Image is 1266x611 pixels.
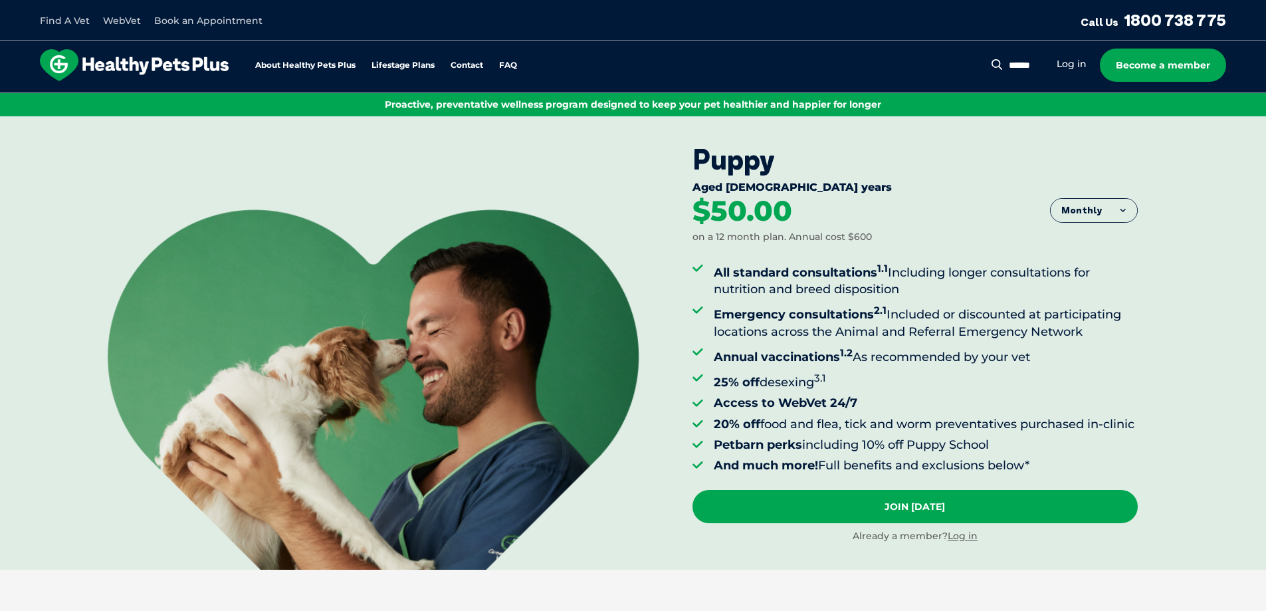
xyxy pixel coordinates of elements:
a: Lifestage Plans [371,61,435,70]
div: $50.00 [692,197,792,226]
li: Including longer consultations for nutrition and breed disposition [714,260,1138,298]
strong: 20% off [714,417,760,431]
sup: 2.1 [874,304,887,316]
strong: Emergency consultations [714,307,887,322]
a: FAQ [499,61,517,70]
strong: Petbarn perks [714,437,802,452]
strong: Access to WebVet 24/7 [714,396,857,410]
sup: 3.1 [814,372,826,384]
img: hpp-logo [40,49,229,81]
a: WebVet [103,15,141,27]
strong: And much more! [714,458,818,473]
sup: 1.2 [840,346,853,359]
a: Log in [948,530,978,542]
a: Call Us1800 738 775 [1081,10,1226,30]
button: Monthly [1051,199,1137,223]
div: Puppy [692,143,1138,176]
span: Proactive, preventative wellness program designed to keep your pet healthier and happier for longer [385,98,881,110]
a: Log in [1057,58,1087,70]
li: including 10% off Puppy School [714,437,1138,453]
li: desexing [714,370,1138,391]
a: Join [DATE] [692,490,1138,523]
a: Find A Vet [40,15,90,27]
div: Already a member? [692,530,1138,543]
strong: Annual vaccinations [714,350,853,364]
div: on a 12 month plan. Annual cost $600 [692,231,872,244]
li: Included or discounted at participating locations across the Animal and Referral Emergency Network [714,302,1138,340]
li: As recommended by your vet [714,344,1138,366]
a: Book an Appointment [154,15,263,27]
button: Search [989,58,1005,71]
a: About Healthy Pets Plus [255,61,356,70]
div: Aged [DEMOGRAPHIC_DATA] years [692,181,1138,197]
a: Become a member [1100,49,1226,82]
strong: All standard consultations [714,265,888,280]
a: Contact [451,61,483,70]
li: Full benefits and exclusions below* [714,457,1138,474]
strong: 25% off [714,375,760,390]
sup: 1.1 [877,262,888,275]
img: <br /> <b>Warning</b>: Undefined variable $title in <b>/var/www/html/current/codepool/wp-content/... [108,209,639,570]
span: Call Us [1081,15,1118,29]
li: food and flea, tick and worm preventatives purchased in-clinic [714,416,1138,433]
